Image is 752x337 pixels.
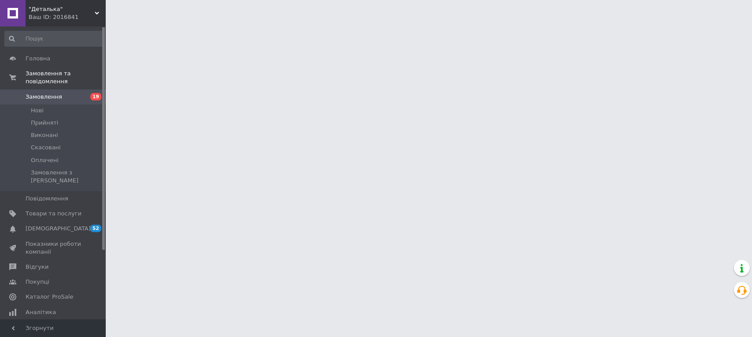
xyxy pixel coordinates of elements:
span: Головна [26,55,50,63]
input: Пошук [4,31,104,47]
span: Покупці [26,278,49,286]
span: Виконані [31,131,58,139]
span: Замовлення з [PERSON_NAME] [31,169,103,185]
span: Нові [31,107,44,115]
span: Каталог ProSale [26,293,73,301]
span: Повідомлення [26,195,68,203]
span: Товари та послуги [26,210,81,218]
span: Оплачені [31,156,59,164]
span: Скасовані [31,144,61,152]
span: Показники роботи компанії [26,240,81,256]
span: Замовлення та повідомлення [26,70,106,85]
span: [DEMOGRAPHIC_DATA] [26,225,91,233]
span: 19 [90,93,101,100]
span: Замовлення [26,93,62,101]
span: 52 [90,225,101,232]
span: Аналітика [26,308,56,316]
span: Відгуки [26,263,48,271]
span: "Деталька" [29,5,95,13]
span: Прийняті [31,119,58,127]
div: Ваш ID: 2016841 [29,13,106,21]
